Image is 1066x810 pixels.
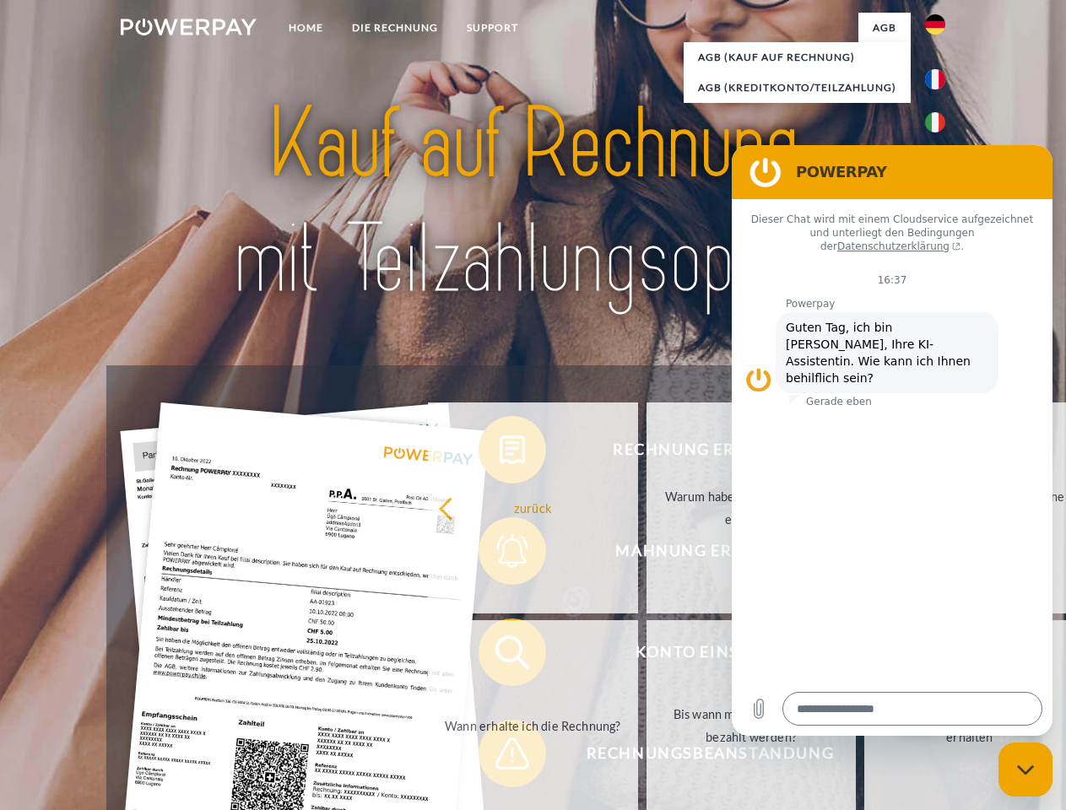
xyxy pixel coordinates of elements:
div: Bis wann muss die Rechnung bezahlt werden? [657,703,847,748]
img: title-powerpay_de.svg [161,81,905,323]
div: Warum habe ich eine Rechnung erhalten? [657,485,847,531]
a: AGB (Kreditkonto/Teilzahlung) [684,73,911,103]
img: de [925,14,945,35]
a: SUPPORT [452,13,533,43]
img: it [925,112,945,132]
img: logo-powerpay-white.svg [121,19,257,35]
img: fr [925,69,945,89]
a: DIE RECHNUNG [338,13,452,43]
a: Home [274,13,338,43]
a: agb [858,13,911,43]
div: zurück [438,496,628,519]
iframe: Schaltfläche zum Öffnen des Messaging-Fensters; Konversation läuft [998,742,1052,796]
iframe: Messaging-Fenster [732,145,1052,736]
a: AGB (Kauf auf Rechnung) [684,42,911,73]
div: Wann erhalte ich die Rechnung? [438,714,628,737]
